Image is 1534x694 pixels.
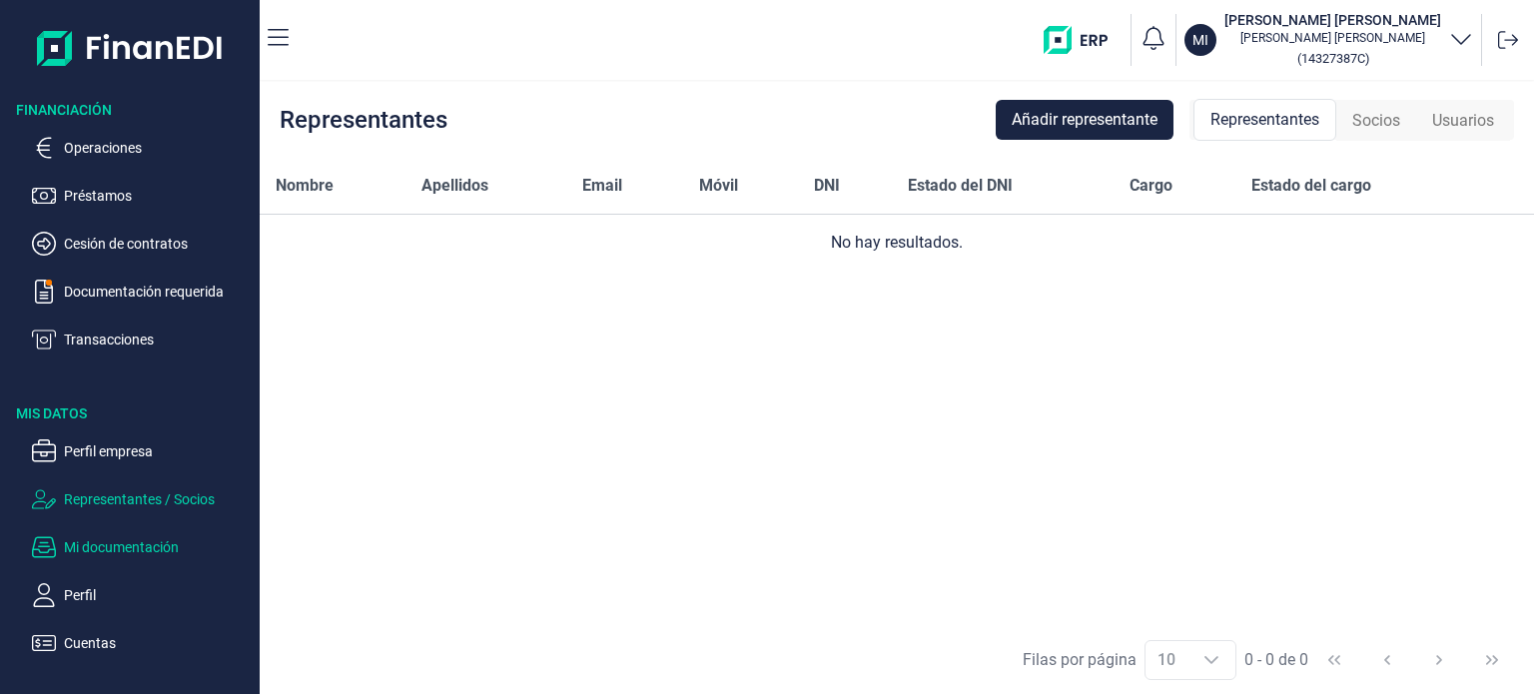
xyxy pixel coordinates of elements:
div: Socios [1336,101,1416,141]
button: Préstamos [32,184,252,208]
button: Perfil [32,583,252,607]
button: Operaciones [32,136,252,160]
span: Nombre [276,174,334,198]
p: Operaciones [64,136,252,160]
span: Email [582,174,622,198]
button: Mi documentación [32,535,252,559]
div: No hay resultados. [276,231,1518,255]
button: First Page [1310,636,1358,684]
span: Estado del cargo [1251,174,1371,198]
p: Cuentas [64,631,252,655]
small: Copiar cif [1297,51,1369,66]
button: MI[PERSON_NAME] [PERSON_NAME][PERSON_NAME] [PERSON_NAME](14327387C) [1184,10,1473,70]
button: Previous Page [1363,636,1411,684]
button: Transacciones [32,328,252,351]
p: Mi documentación [64,535,252,559]
span: Socios [1352,109,1400,133]
span: Cargo [1130,174,1172,198]
button: Cuentas [32,631,252,655]
p: Documentación requerida [64,280,252,304]
div: Representantes [1193,99,1336,141]
p: MI [1192,30,1208,50]
div: Choose [1187,641,1235,679]
span: Añadir representante [1012,108,1157,132]
div: Representantes [280,108,447,132]
span: Representantes [1210,108,1319,132]
button: Next Page [1415,636,1463,684]
img: Logo de aplicación [37,16,224,80]
p: Representantes / Socios [64,487,252,511]
button: Añadir representante [996,100,1173,140]
h3: [PERSON_NAME] [PERSON_NAME] [1224,10,1441,30]
span: Usuarios [1432,109,1494,133]
span: 0 - 0 de 0 [1244,652,1308,668]
span: Móvil [699,174,738,198]
button: Representantes / Socios [32,487,252,511]
button: Last Page [1468,636,1516,684]
p: Cesión de contratos [64,232,252,256]
p: Transacciones [64,328,252,351]
img: erp [1044,26,1123,54]
button: Cesión de contratos [32,232,252,256]
span: Estado del DNI [908,174,1013,198]
button: Documentación requerida [32,280,252,304]
p: Préstamos [64,184,252,208]
p: Perfil empresa [64,439,252,463]
p: [PERSON_NAME] [PERSON_NAME] [1224,30,1441,46]
button: Perfil empresa [32,439,252,463]
span: DNI [814,174,840,198]
div: Filas por página [1023,648,1137,672]
p: Perfil [64,583,252,607]
span: Apellidos [421,174,488,198]
div: Usuarios [1416,101,1510,141]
